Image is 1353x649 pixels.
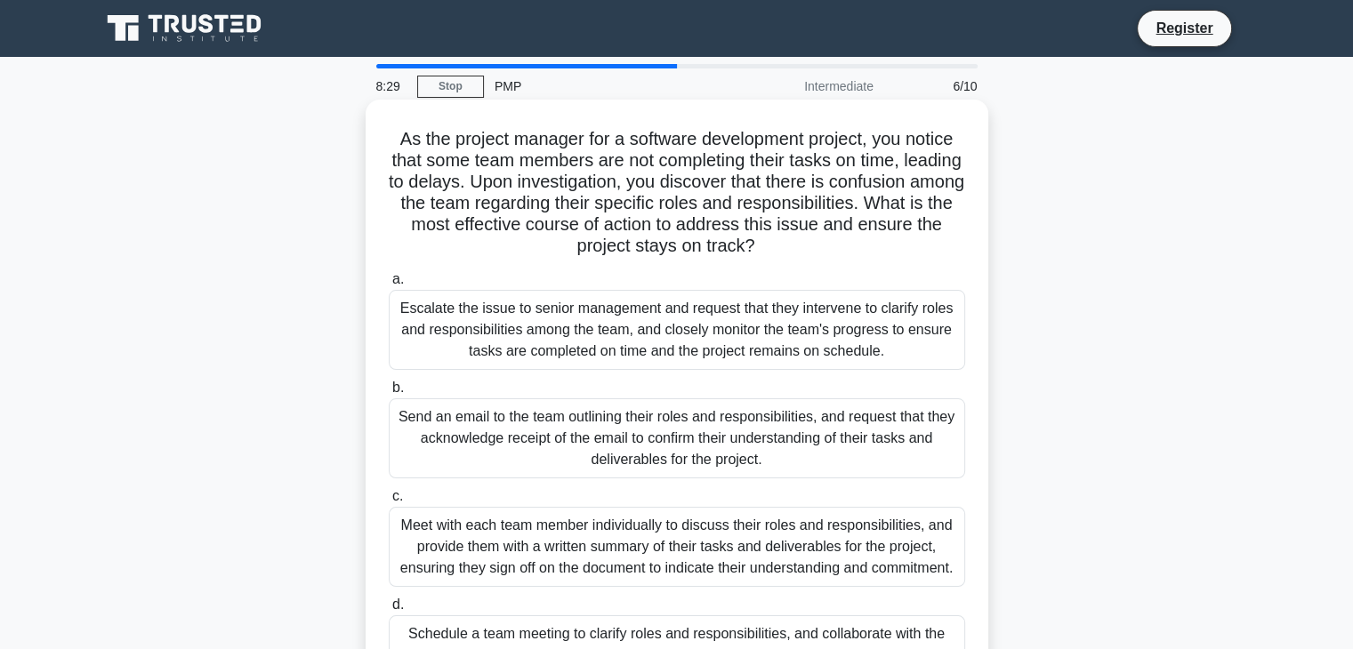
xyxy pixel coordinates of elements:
div: Escalate the issue to senior management and request that they intervene to clarify roles and resp... [389,290,965,370]
span: a. [392,271,404,286]
div: PMP [484,68,729,104]
span: b. [392,380,404,395]
div: Meet with each team member individually to discuss their roles and responsibilities, and provide ... [389,507,965,587]
a: Stop [417,76,484,98]
a: Register [1145,17,1223,39]
h5: As the project manager for a software development project, you notice that some team members are ... [387,128,967,258]
div: Intermediate [729,68,884,104]
div: 6/10 [884,68,988,104]
span: d. [392,597,404,612]
div: Send an email to the team outlining their roles and responsibilities, and request that they ackno... [389,398,965,478]
div: 8:29 [366,68,417,104]
span: c. [392,488,403,503]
